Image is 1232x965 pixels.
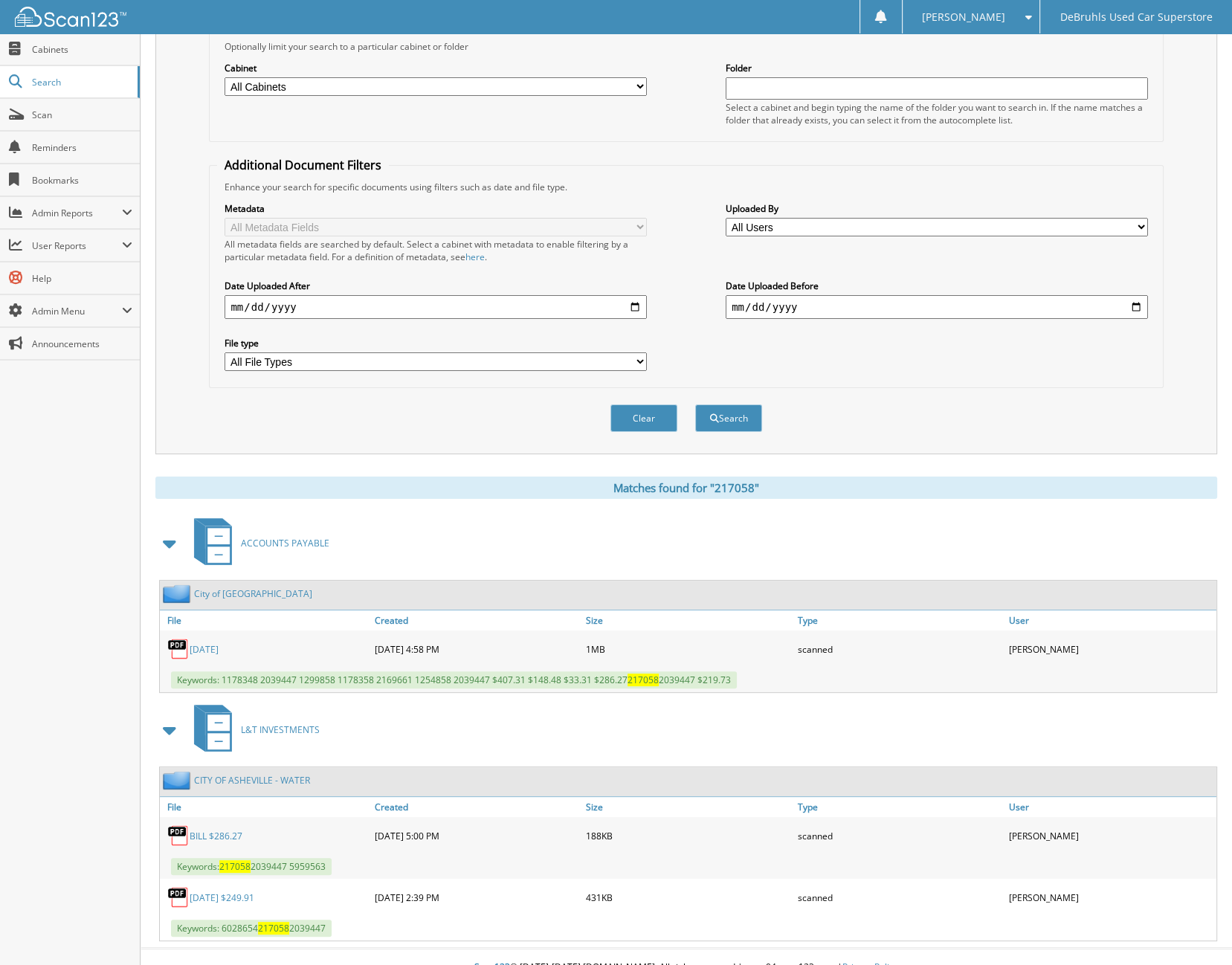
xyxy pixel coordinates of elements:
[160,610,371,630] a: File
[163,584,194,603] img: folder2.png
[15,7,126,27] img: scan123-logo-white.svg
[1060,13,1212,22] span: DeBruhls Used Car Superstore
[371,882,582,912] div: [DATE] 2:39 PM
[1005,610,1216,630] a: User
[194,774,310,787] a: CITY OF ASHEVILLE - WATER
[217,157,389,173] legend: Additional Document Filters
[171,920,332,937] span: Keywords: 6028654 2039447
[371,634,582,664] div: [DATE] 4:58 PM
[794,610,1005,630] a: Type
[32,109,132,121] span: Scan
[371,610,582,630] a: Created
[225,62,647,74] label: Cabinet
[726,62,1148,74] label: Folder
[582,821,793,851] div: 188KB
[1005,882,1216,912] div: [PERSON_NAME]
[258,922,289,935] span: 217058
[32,174,132,187] span: Bookmarks
[190,643,219,656] a: [DATE]
[167,638,190,660] img: PDF.png
[194,587,312,600] a: City of [GEOGRAPHIC_DATA]
[794,882,1005,912] div: scanned
[32,272,132,285] span: Help
[32,76,130,88] span: Search
[465,251,485,263] a: here
[582,634,793,664] div: 1MB
[32,305,122,317] span: Admin Menu
[217,181,1155,193] div: Enhance your search for specific documents using filters such as date and file type.
[582,797,793,817] a: Size
[241,723,320,736] span: L&T INVESTMENTS
[794,797,1005,817] a: Type
[219,860,251,873] span: 217058
[32,239,122,252] span: User Reports
[241,537,329,549] span: ACCOUNTS PAYABLE
[726,295,1148,319] input: end
[225,280,647,292] label: Date Uploaded After
[160,797,371,817] a: File
[225,337,647,349] label: File type
[32,141,132,154] span: Reminders
[163,771,194,790] img: folder2.png
[155,477,1217,499] div: Matches found for "217058"
[185,700,320,759] a: L&T INVESTMENTS
[32,43,132,56] span: Cabinets
[695,404,762,432] button: Search
[726,280,1148,292] label: Date Uploaded Before
[32,207,122,219] span: Admin Reports
[582,610,793,630] a: Size
[1005,821,1216,851] div: [PERSON_NAME]
[794,821,1005,851] div: scanned
[1005,797,1216,817] a: User
[217,40,1155,53] div: Optionally limit your search to a particular cabinet or folder
[582,882,793,912] div: 431KB
[371,821,582,851] div: [DATE] 5:00 PM
[32,338,132,350] span: Announcements
[371,797,582,817] a: Created
[171,671,737,688] span: Keywords: 1178348 2039447 1299858 1178358 2169661 1254858 2039447 $407.31 $148.48 $33.31 $286.27 ...
[171,858,332,875] span: Keywords: 2039447 5959563
[794,634,1005,664] div: scanned
[922,13,1005,22] span: [PERSON_NAME]
[225,238,647,263] div: All metadata fields are searched by default. Select a cabinet with metadata to enable filtering b...
[610,404,677,432] button: Clear
[190,830,242,842] a: BILL $286.27
[726,202,1148,215] label: Uploaded By
[167,886,190,908] img: PDF.png
[1158,894,1232,965] iframe: Chat Widget
[185,514,329,572] a: ACCOUNTS PAYABLE
[628,674,659,686] span: 217058
[726,101,1148,126] div: Select a cabinet and begin typing the name of the folder you want to search in. If the name match...
[190,891,254,904] a: [DATE] $249.91
[1005,634,1216,664] div: [PERSON_NAME]
[225,202,647,215] label: Metadata
[167,824,190,847] img: PDF.png
[225,295,647,319] input: start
